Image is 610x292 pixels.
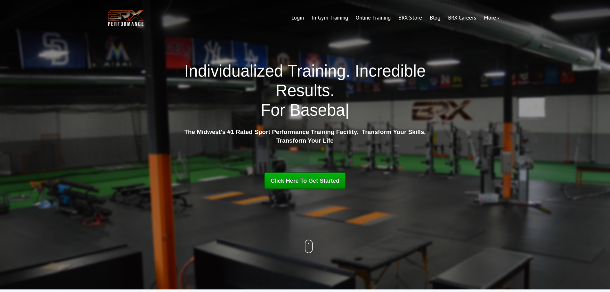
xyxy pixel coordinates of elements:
[308,10,352,26] a: In-Gym Training
[261,101,345,119] span: For Baseba
[288,10,308,26] a: Login
[444,10,480,26] a: BRX Careers
[184,129,426,144] strong: The Midwest's #1 Rated Sport Performance Training Facility. Transform Your Skills, Transform Your...
[271,178,340,184] span: Click Here To Get Started
[480,10,504,26] a: More
[288,10,504,26] div: Navigation Menu
[394,10,426,26] a: BRX Store
[345,101,349,119] span: |
[182,61,428,120] h1: Individualized Training. Incredible Results.
[107,8,145,28] img: BRX Transparent Logo-2
[264,172,346,189] a: Click Here To Get Started
[426,10,444,26] a: Blog
[352,10,394,26] a: Online Training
